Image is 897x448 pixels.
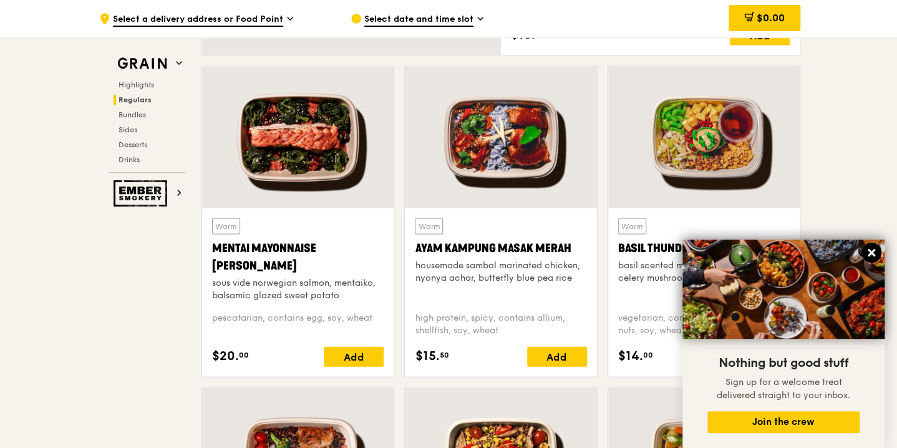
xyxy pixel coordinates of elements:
span: Drinks [119,155,140,164]
div: Ayam Kampung Masak Merah [415,240,586,257]
img: Ember Smokery web logo [114,180,171,207]
img: Grain web logo [114,52,171,75]
div: Warm [212,218,240,235]
span: $0.00 [757,12,785,24]
div: high protein, spicy, contains allium, shellfish, soy, wheat [415,312,586,337]
span: 00 [643,350,653,360]
div: Warm [618,218,646,235]
div: Warm [415,218,443,235]
span: Sign up for a welcome treat delivered straight to your inbox. [717,377,850,401]
button: Join the crew [707,411,860,433]
div: Add [730,26,790,46]
span: Bundles [119,110,146,119]
span: Sides [119,125,137,134]
span: Select date and time slot [364,13,473,27]
span: Regulars [119,95,152,104]
div: Add [324,347,384,367]
div: Add [527,347,587,367]
div: pescatarian, contains egg, soy, wheat [212,312,384,337]
img: DSC07876-Edit02-Large.jpeg [682,240,885,339]
span: 50 [439,350,448,360]
div: vegetarian, contains allium, barley, egg, nuts, soy, wheat [618,312,790,337]
span: Nothing but good stuff [719,356,848,371]
span: Desserts [119,140,147,149]
div: Mentai Mayonnaise [PERSON_NAME] [212,240,384,275]
span: $15. [415,347,439,366]
div: sous vide norwegian salmon, mentaiko, balsamic glazed sweet potato [212,277,384,302]
div: housemade sambal marinated chicken, nyonya achar, butterfly blue pea rice [415,260,586,285]
span: $20. [212,347,239,366]
span: $14. [618,347,643,366]
div: Basil Thunder Tea Rice [618,240,790,257]
button: Close [861,243,881,263]
span: Select a delivery address or Food Point [113,13,283,27]
div: basil scented multigrain rice, braised celery mushroom cabbage, hanjuku egg [618,260,790,285]
span: Highlights [119,80,154,89]
span: 00 [239,350,249,360]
